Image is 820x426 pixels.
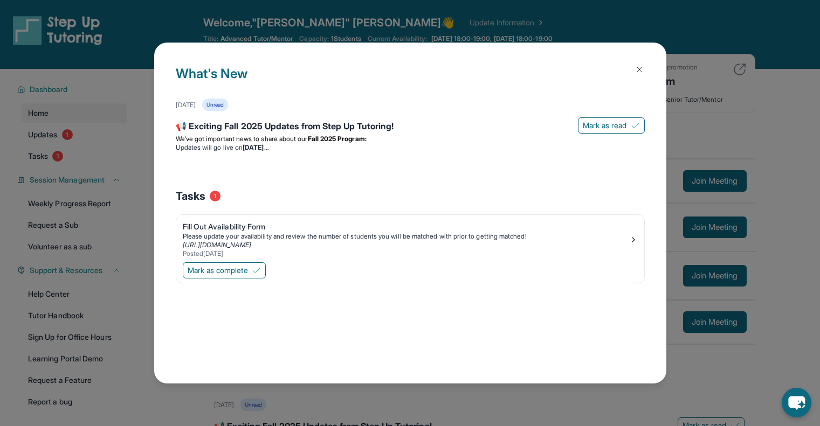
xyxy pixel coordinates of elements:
img: Mark as read [631,121,640,130]
span: We’ve got important news to share about our [176,135,308,143]
button: Mark as read [578,117,645,134]
div: [DATE] [176,101,196,109]
li: Updates will go live on [176,143,645,152]
button: Mark as complete [183,262,266,278]
div: Fill Out Availability Form [183,221,629,232]
strong: [DATE] [243,143,268,151]
strong: Fall 2025 Program: [308,135,367,143]
span: Mark as read [583,120,627,131]
div: Posted [DATE] [183,249,629,258]
button: chat-button [782,388,811,417]
div: Unread [202,99,228,111]
img: Mark as complete [252,266,261,275]
h1: What's New [176,64,645,99]
span: Tasks [176,188,205,204]
span: 1 [210,191,220,201]
div: 📢 Exciting Fall 2025 Updates from Step Up Tutoring! [176,120,645,135]
a: [URL][DOMAIN_NAME] [183,241,251,249]
span: Mark as complete [188,265,248,276]
img: Close Icon [635,65,644,74]
div: Please update your availability and review the number of students you will be matched with prior ... [183,232,629,241]
a: Fill Out Availability FormPlease update your availability and review the number of students you w... [176,215,644,260]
